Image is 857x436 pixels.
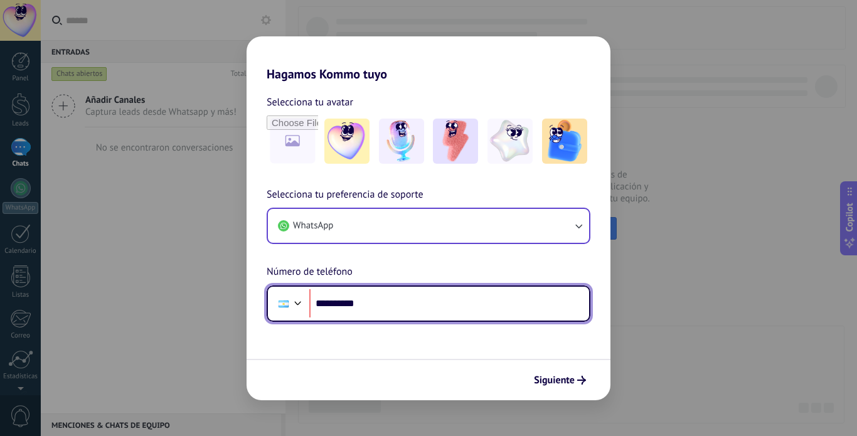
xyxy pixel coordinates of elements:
button: Siguiente [528,370,592,391]
img: -2.jpeg [379,119,424,164]
span: Selecciona tu preferencia de soporte [267,187,423,203]
span: Número de teléfono [267,264,353,280]
span: Selecciona tu avatar [267,94,353,110]
img: -4.jpeg [487,119,533,164]
button: WhatsApp [268,209,589,243]
span: WhatsApp [293,220,333,232]
span: Siguiente [534,376,575,385]
img: -1.jpeg [324,119,370,164]
h2: Hagamos Kommo tuyo [247,36,610,82]
img: -5.jpeg [542,119,587,164]
img: -3.jpeg [433,119,478,164]
div: Argentina: + 54 [272,290,295,317]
